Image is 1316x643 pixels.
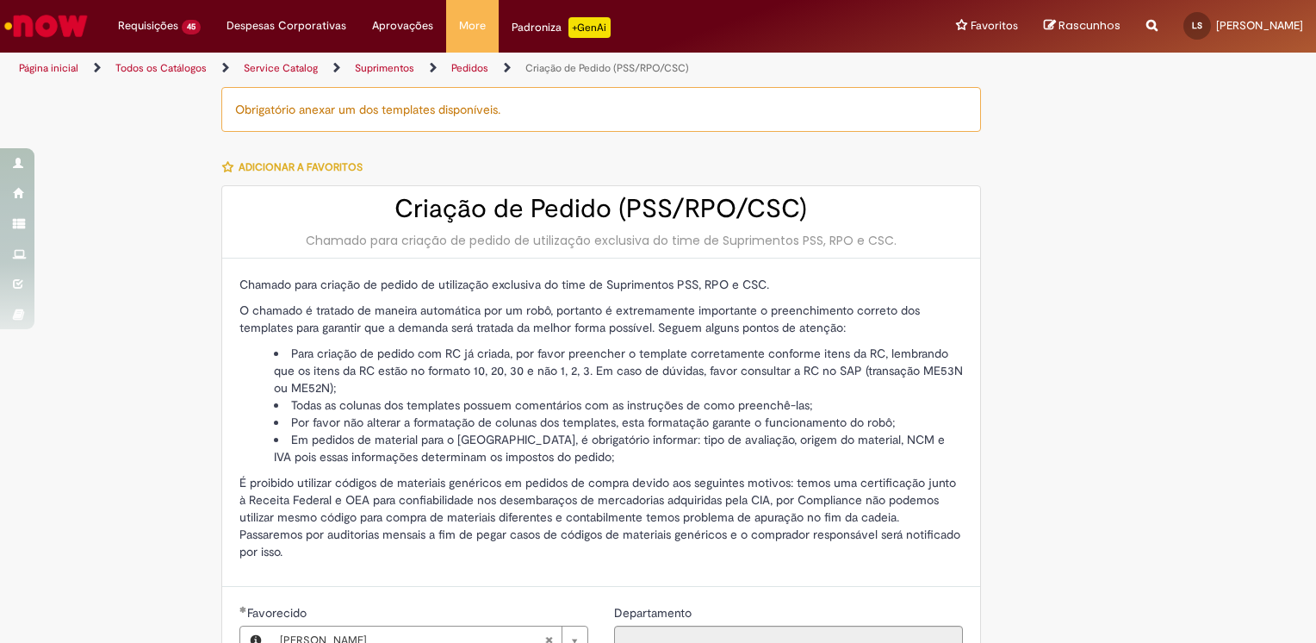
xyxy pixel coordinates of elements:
h2: Criação de Pedido (PSS/RPO/CSC) [239,195,963,223]
span: Favoritos [971,17,1018,34]
p: Chamado para criação de pedido de utilização exclusiva do time de Suprimentos PSS, RPO e CSC. [239,276,963,293]
span: Despesas Corporativas [227,17,346,34]
a: Service Catalog [244,61,318,75]
a: Criação de Pedido (PSS/RPO/CSC) [525,61,689,75]
span: Rascunhos [1058,17,1120,34]
span: [PERSON_NAME] [1216,18,1303,33]
span: Necessários - Favorecido [247,605,310,621]
a: Suprimentos [355,61,414,75]
img: ServiceNow [2,9,90,43]
span: Somente leitura - Departamento [614,605,695,621]
span: 45 [182,20,201,34]
div: Chamado para criação de pedido de utilização exclusiva do time de Suprimentos PSS, RPO e CSC. [239,232,963,249]
li: Por favor não alterar a formatação de colunas dos templates, esta formatação garante o funcioname... [274,414,963,431]
li: Todas as colunas dos templates possuem comentários com as instruções de como preenchê-las; [274,396,963,414]
span: More [459,17,486,34]
a: Rascunhos [1044,18,1120,34]
span: Obrigatório Preenchido [239,606,247,613]
li: Para criação de pedido com RC já criada, por favor preencher o template corretamente conforme ite... [274,345,963,396]
p: É proibido utilizar códigos de materiais genéricos em pedidos de compra devido aos seguintes moti... [239,474,963,560]
label: Somente leitura - Departamento [614,604,695,621]
a: Pedidos [451,61,488,75]
span: LS [1192,20,1202,31]
span: Aprovações [372,17,433,34]
p: +GenAi [568,17,611,38]
ul: Trilhas de página [13,53,865,84]
span: Requisições [118,17,178,34]
a: Página inicial [19,61,78,75]
button: Adicionar a Favoritos [221,149,372,185]
span: Adicionar a Favoritos [239,160,363,174]
div: Padroniza [512,17,611,38]
li: Em pedidos de material para o [GEOGRAPHIC_DATA], é obrigatório informar: tipo de avaliação, orige... [274,431,963,465]
div: Obrigatório anexar um dos templates disponíveis. [221,87,981,132]
a: Todos os Catálogos [115,61,207,75]
p: O chamado é tratado de maneira automática por um robô, portanto é extremamente importante o preen... [239,302,963,336]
